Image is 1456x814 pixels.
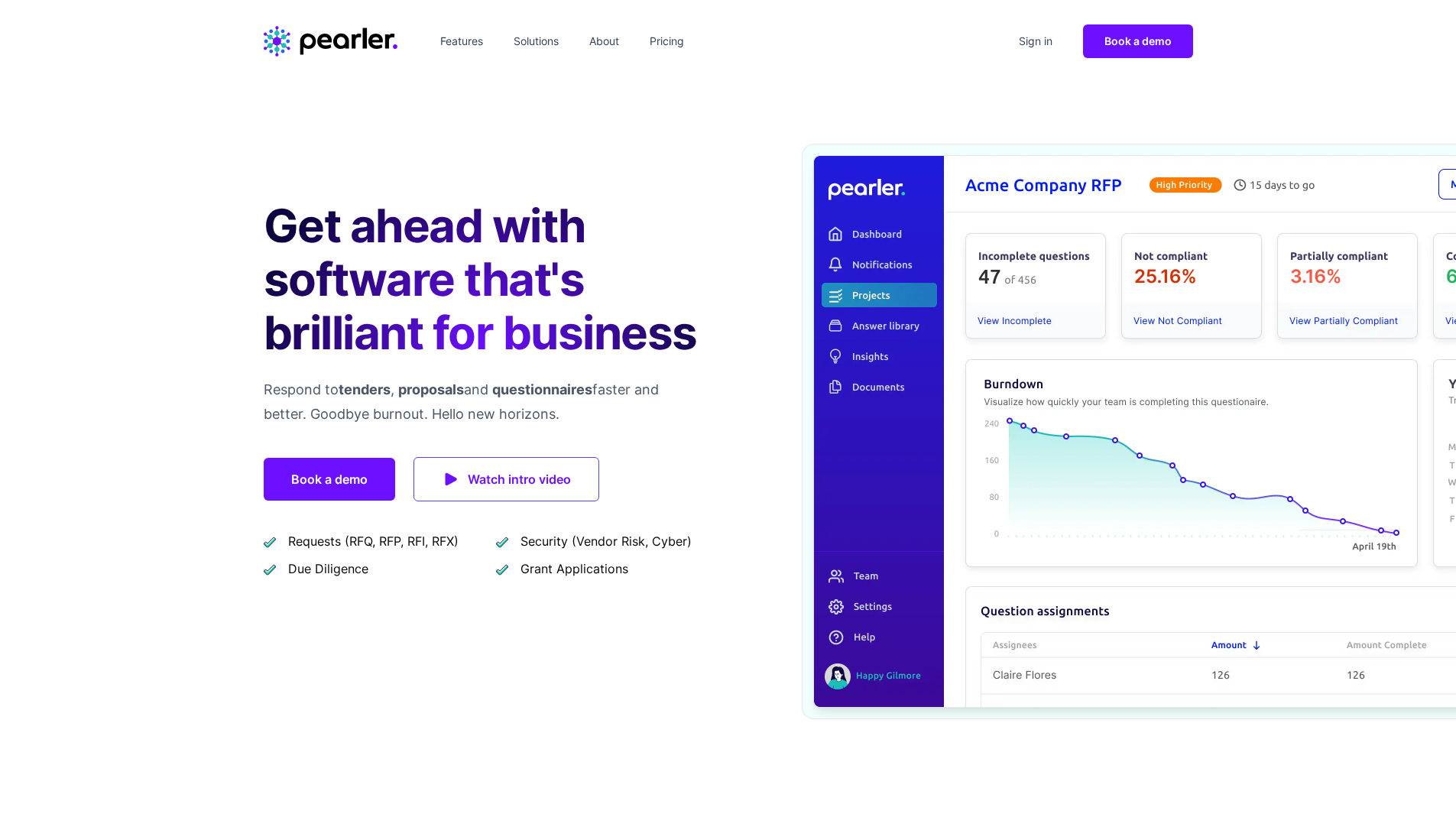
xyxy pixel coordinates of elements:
[264,26,397,57] a: Home
[507,29,565,54] a: Solutions
[496,563,508,576] img: checkmark
[398,381,464,397] span: proposals
[288,532,459,550] span: Requests (RFQ, RFP, RFI, RFX)
[468,469,571,490] span: Watch intro video
[339,381,391,397] span: tenders
[264,563,276,576] img: checkmark
[288,559,368,578] span: Due Diligence
[520,532,692,550] span: Security (Vendor Risk, Cyber)
[264,199,704,359] h1: Get ahead with software that's brilliant for business
[520,559,628,578] span: Grant Applications
[264,378,704,426] p: Respond to , and faster and better. Goodbye burnout. Hello new horizons.
[583,29,625,54] a: About
[1104,34,1172,47] span: Book a demo
[434,29,489,54] a: Features
[1083,24,1193,58] a: Book a demo
[496,535,508,548] img: checkmark
[1013,29,1059,54] a: Sign in
[644,29,690,54] a: Pricing
[413,457,599,501] a: Watch intro video
[492,381,592,397] span: questionnaires
[264,535,276,548] img: checkmark
[264,458,395,501] a: Book a demo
